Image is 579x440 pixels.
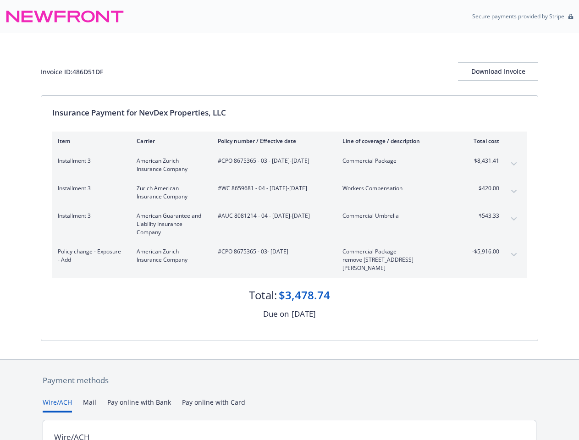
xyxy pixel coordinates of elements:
[458,62,538,81] button: Download Invoice
[52,242,527,278] div: Policy change - Exposure - AddAmerican Zurich Insurance Company#CPO 8675365 - 03- [DATE]Commercia...
[52,179,527,206] div: Installment 3Zurich American Insurance Company#WC 8659681 - 04 - [DATE]-[DATE]Workers Compensatio...
[465,212,499,220] span: $543.33
[137,184,203,201] span: Zurich American Insurance Company
[342,212,450,220] span: Commercial Umbrella
[342,247,450,256] span: Commercial Package
[218,157,328,165] span: #CPO 8675365 - 03 - [DATE]-[DATE]
[342,137,450,145] div: Line of coverage / description
[107,397,171,412] button: Pay online with Bank
[472,12,564,20] p: Secure payments provided by Stripe
[52,107,527,119] div: Insurance Payment for NevDex Properties, LLC
[507,157,521,171] button: expand content
[458,63,538,80] div: Download Invoice
[279,287,330,303] div: $3,478.74
[342,157,450,165] span: Commercial Package
[58,184,122,192] span: Installment 3
[507,247,521,262] button: expand content
[43,374,536,386] div: Payment methods
[465,247,499,256] span: -$5,916.00
[58,137,122,145] div: Item
[507,184,521,199] button: expand content
[137,157,203,173] span: American Zurich Insurance Company
[342,256,450,272] span: remove [STREET_ADDRESS][PERSON_NAME]
[292,308,316,320] div: [DATE]
[58,247,122,264] span: Policy change - Exposure - Add
[465,157,499,165] span: $8,431.41
[83,397,96,412] button: Mail
[218,137,328,145] div: Policy number / Effective date
[137,247,203,264] span: American Zurich Insurance Company
[507,212,521,226] button: expand content
[137,212,203,236] span: American Guarantee and Liability Insurance Company
[465,184,499,192] span: $420.00
[182,397,245,412] button: Pay online with Card
[465,137,499,145] div: Total cost
[342,184,450,192] span: Workers Compensation
[249,287,277,303] div: Total:
[218,184,328,192] span: #WC 8659681 - 04 - [DATE]-[DATE]
[137,137,203,145] div: Carrier
[58,212,122,220] span: Installment 3
[41,67,103,77] div: Invoice ID: 486D51DF
[58,157,122,165] span: Installment 3
[52,151,527,179] div: Installment 3American Zurich Insurance Company#CPO 8675365 - 03 - [DATE]-[DATE]Commercial Package...
[263,308,289,320] div: Due on
[218,247,328,256] span: #CPO 8675365 - 03 - [DATE]
[218,212,328,220] span: #AUC 8081214 - 04 - [DATE]-[DATE]
[52,206,527,242] div: Installment 3American Guarantee and Liability Insurance Company#AUC 8081214 - 04 - [DATE]-[DATE]C...
[43,397,72,412] button: Wire/ACH
[342,247,450,272] span: Commercial Packageremove [STREET_ADDRESS][PERSON_NAME]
